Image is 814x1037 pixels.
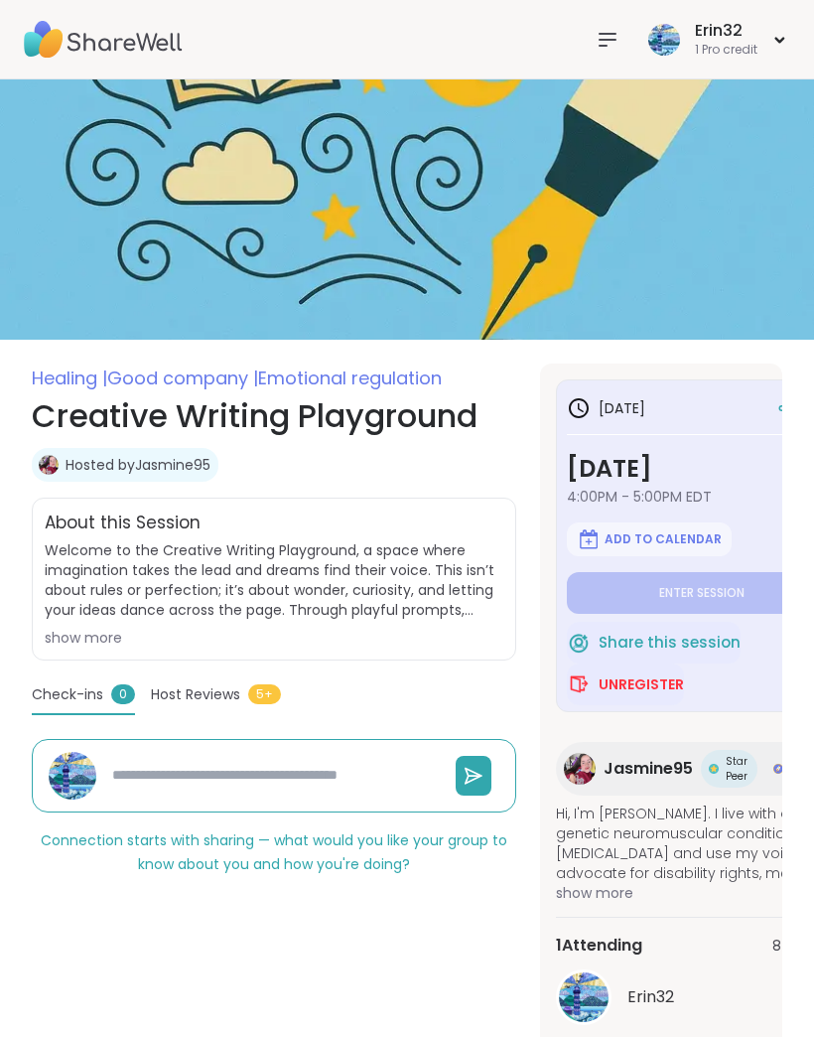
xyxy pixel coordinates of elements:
[32,392,516,440] h1: Creative Writing Playground
[627,985,674,1009] span: Erin32
[559,972,609,1022] img: Erin32
[604,757,693,781] span: Jasmine95
[695,42,757,59] div: 1 Pro credit
[648,24,680,56] img: Erin32
[45,540,503,620] span: Welcome to the Creative Writing Playground, a space where imagination takes the lead and dreams f...
[567,396,645,420] h3: [DATE]
[45,511,201,536] h2: About this Session
[111,684,135,704] span: 0
[258,366,442,390] span: Emotional regulation
[32,366,107,390] span: Healing |
[577,527,601,551] img: ShareWell Logomark
[773,764,783,774] img: Rocket Host
[599,674,684,694] span: Unregister
[32,684,103,705] span: Check-ins
[567,672,591,696] img: ShareWell Logomark
[556,934,642,958] span: 1 Attending
[248,684,281,704] span: 5+
[66,455,210,475] a: Hosted byJasmine95
[107,366,258,390] span: Good company |
[709,764,719,774] img: Star Peer
[564,753,596,785] img: Jasmine95
[567,631,591,655] img: ShareWell Logomark
[599,632,741,655] span: Share this session
[723,754,749,784] span: Star Peer
[151,684,240,705] span: Host Reviews
[567,622,741,664] button: Share this session
[41,830,507,874] span: Connection starts with sharing — what would you like your group to know about you and how you're ...
[567,664,684,705] button: Unregister
[45,628,503,648] div: show more
[39,455,59,475] img: Jasmine95
[605,531,722,547] span: Add to Calendar
[567,522,732,556] button: Add to Calendar
[49,752,96,800] img: Erin32
[695,20,757,42] div: Erin32
[24,5,183,74] img: ShareWell Nav Logo
[659,585,745,601] span: Enter session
